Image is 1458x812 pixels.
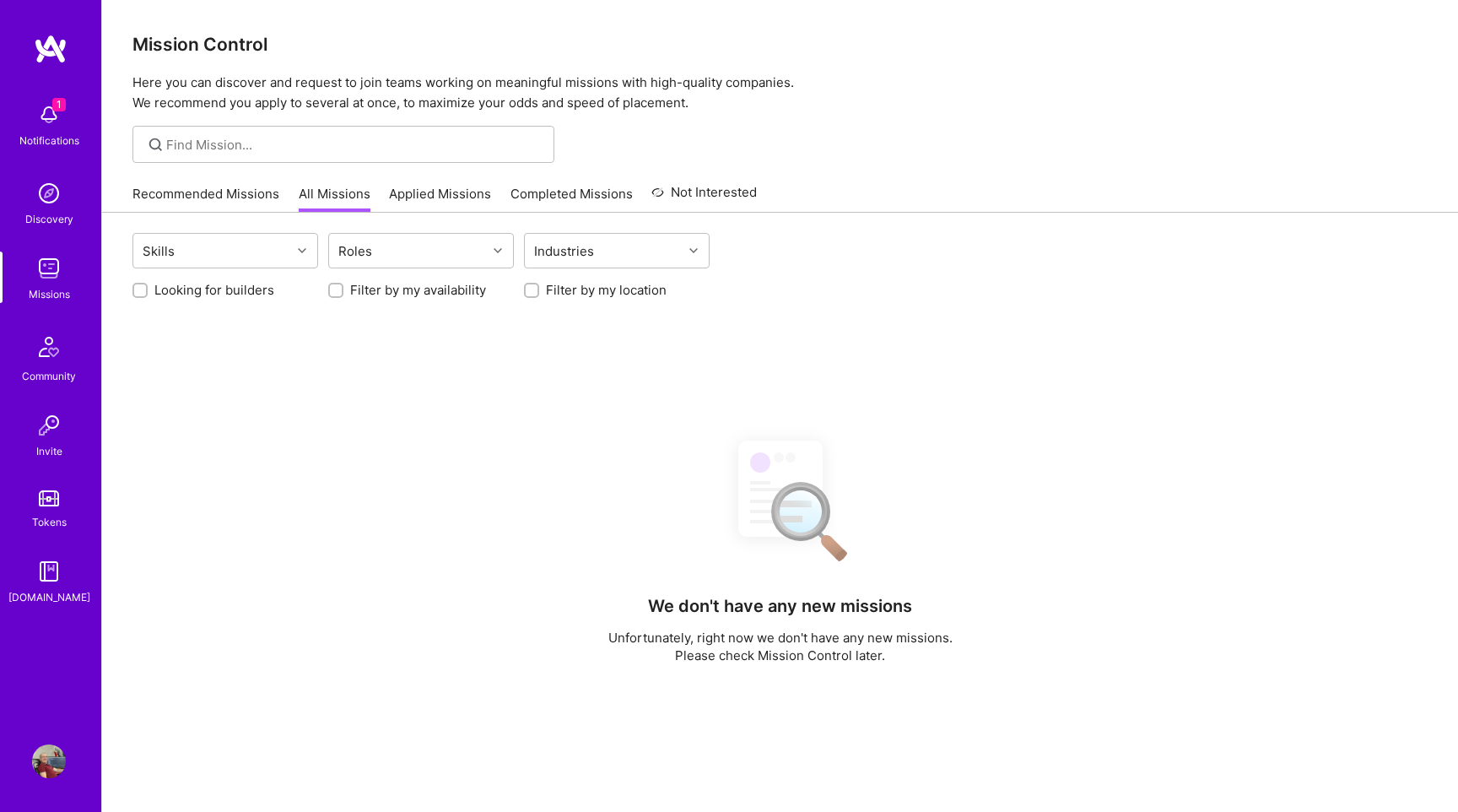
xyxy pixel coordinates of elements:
[648,596,912,616] h4: We don't have any new missions
[34,34,67,64] img: logo
[546,281,667,299] label: Filter by my location
[689,246,698,255] i: icon Chevron
[32,513,67,531] div: Tokens
[154,281,274,299] label: Looking for builders
[32,744,66,778] img: User Avatar
[494,246,502,255] i: icon Chevron
[32,176,66,210] img: discovery
[138,239,179,263] div: Skills
[132,73,1428,113] p: Here you can discover and request to join teams working on meaningful missions with high-quality ...
[8,588,90,606] div: [DOMAIN_NAME]
[389,185,491,213] a: Applied Missions
[298,246,306,255] i: icon Chevron
[132,185,279,213] a: Recommended Missions
[709,425,852,573] img: No Results
[651,182,757,213] a: Not Interested
[29,327,69,367] img: Community
[530,239,598,263] div: Industries
[608,647,953,664] p: Please check Mission Control later.
[132,34,1428,55] h3: Mission Control
[350,281,486,299] label: Filter by my availability
[146,135,165,154] i: icon SearchGrey
[334,239,376,263] div: Roles
[32,98,66,132] img: bell
[28,744,70,778] a: User Avatar
[36,442,62,460] div: Invite
[32,252,66,285] img: teamwork
[510,185,633,213] a: Completed Missions
[29,285,70,303] div: Missions
[25,210,73,228] div: Discovery
[32,555,66,588] img: guide book
[166,136,542,154] input: Find Mission...
[19,132,79,149] div: Notifications
[22,367,76,385] div: Community
[52,98,66,111] span: 1
[32,409,66,442] img: Invite
[299,185,370,213] a: All Missions
[39,490,59,506] img: tokens
[608,629,953,647] p: Unfortunately, right now we don't have any new missions.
